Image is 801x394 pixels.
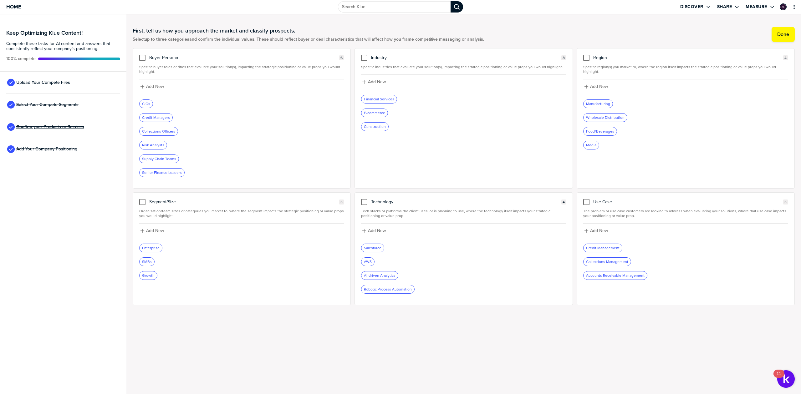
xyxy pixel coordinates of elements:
button: Add New [361,78,566,85]
label: Done [777,31,789,38]
label: Add New [590,84,608,89]
button: Add New [583,227,788,234]
label: Discover [680,4,703,10]
a: Edit Profile [779,3,787,11]
button: Open Resource Center, 11 new notifications [777,370,795,388]
span: Region [593,55,607,60]
label: Add New [146,84,164,89]
img: 612cbdb218b380018c57403f2421afc7-sml.png [780,4,786,10]
button: Add New [583,83,788,90]
span: Home [6,4,21,9]
button: Add New [139,227,344,234]
span: Specific industries that evaluate your solution(s), impacting the strategic positioning or value ... [361,65,566,69]
span: 3 [563,56,565,60]
span: Select and confirm the individual values. These should reflect buyer or deal characteristics that... [133,37,484,42]
span: Select Your Compete Segments [16,102,79,107]
button: Add New [361,227,566,234]
span: Technology [371,200,393,205]
div: Search Klue [451,1,463,13]
span: Organization/team sizes or categories you market to, where the segment impacts the strategic posi... [139,209,344,218]
span: Upload Your Compete Files [16,80,70,85]
span: Use Case [593,200,612,205]
span: 3 [784,200,787,205]
label: Add New [146,228,164,234]
span: 4 [784,56,787,60]
span: Tech stacks or platforms the client uses, or is planning to use, where the technology itself impa... [361,209,566,218]
button: Done [772,27,795,42]
span: Segment/Size [149,200,176,205]
span: Active [6,56,36,61]
input: Search Klue [338,1,451,13]
span: Add Your Company Positioning [16,147,77,152]
label: Add New [368,79,386,85]
span: 3 [340,200,343,205]
label: Share [717,4,732,10]
span: 4 [563,200,565,205]
span: Specific buyer roles or titles that evaluate your solution(s), impacting the strategic positionin... [139,65,344,74]
h1: First, tell us how you approach the market and classify prospects. [133,27,484,34]
label: Measure [746,4,767,10]
span: Confirm your Products or Services [16,124,84,129]
span: Complete these tasks for AI content and answers that consistently reflect your company’s position... [6,41,120,51]
strong: up to three categories [145,36,189,43]
span: 6 [340,56,343,60]
span: The problem or use case customers are looking to address when evaluating your solutions, where th... [583,209,788,218]
button: Add New [139,83,344,90]
span: Industry [371,55,387,60]
span: Buyer Persona [149,55,178,60]
h3: Keep Optimizing Klue Content! [6,30,120,36]
div: Zev Lewis [780,3,787,10]
div: 11 [777,374,781,382]
label: Add New [368,228,386,234]
label: Add New [590,228,608,234]
span: Specific region(s) you market to, where the region itself impacts the strategic positioning or va... [583,65,788,74]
